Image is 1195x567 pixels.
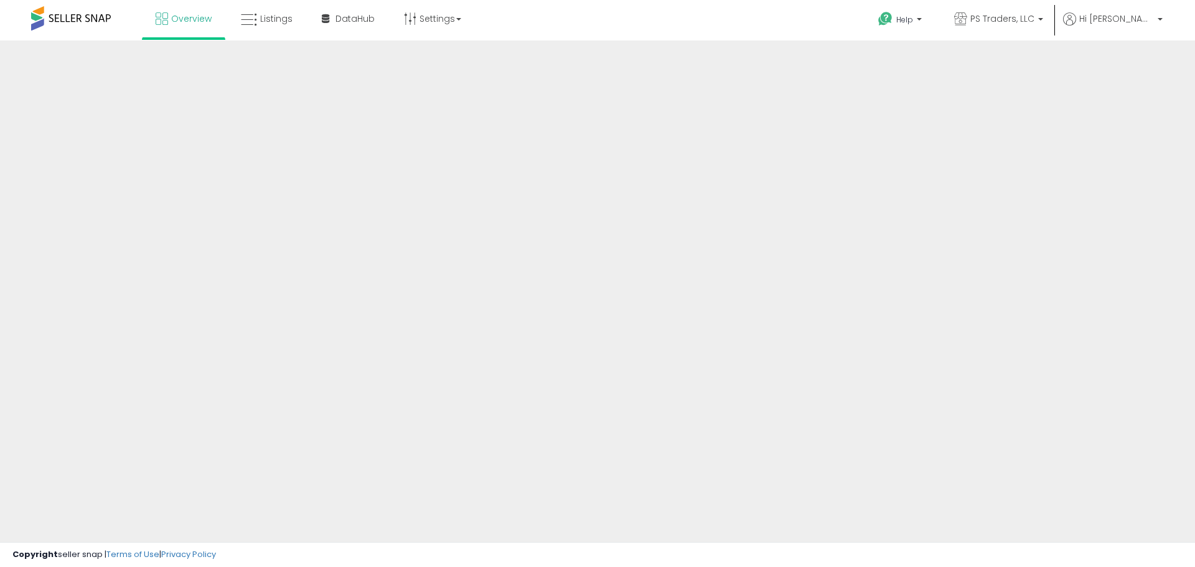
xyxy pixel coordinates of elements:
div: seller snap | | [12,549,216,561]
i: Get Help [878,11,893,27]
span: Help [896,14,913,25]
span: Overview [171,12,212,25]
a: Hi [PERSON_NAME] [1063,12,1163,40]
a: Help [868,2,934,40]
span: Listings [260,12,293,25]
span: PS Traders, LLC [970,12,1034,25]
span: DataHub [335,12,375,25]
span: Hi [PERSON_NAME] [1079,12,1154,25]
strong: Copyright [12,548,58,560]
a: Terms of Use [106,548,159,560]
a: Privacy Policy [161,548,216,560]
